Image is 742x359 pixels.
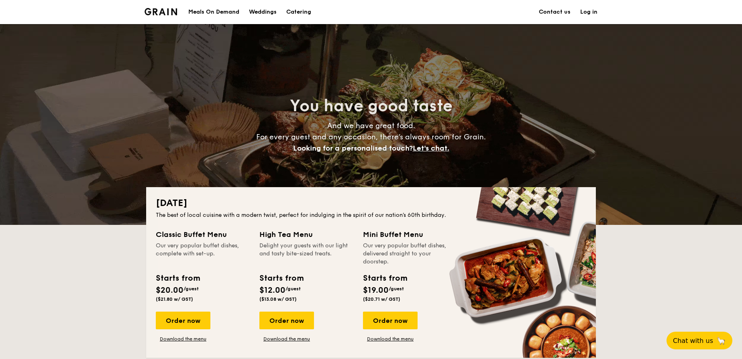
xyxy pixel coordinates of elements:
[259,286,285,295] span: $12.00
[363,286,389,295] span: $19.00
[389,286,404,292] span: /guest
[673,337,713,345] span: Chat with us
[256,121,486,153] span: And we have great food. For every guest and any occasion, there’s always room for Grain.
[156,312,210,329] div: Order now
[285,286,301,292] span: /guest
[259,336,314,342] a: Download the menu
[363,336,418,342] a: Download the menu
[156,229,250,240] div: Classic Buffet Menu
[156,211,586,219] div: The best of local cuisine with a modern twist, perfect for indulging in the spirit of our nation’...
[259,312,314,329] div: Order now
[156,336,210,342] a: Download the menu
[156,296,193,302] span: ($21.80 w/ GST)
[667,332,732,349] button: Chat with us🦙
[363,272,407,284] div: Starts from
[156,286,183,295] span: $20.00
[259,296,297,302] span: ($13.08 w/ GST)
[156,197,586,210] h2: [DATE]
[716,336,726,345] span: 🦙
[145,8,177,15] img: Grain
[290,96,453,116] span: You have good taste
[363,229,457,240] div: Mini Buffet Menu
[259,242,353,266] div: Delight your guests with our light and tasty bite-sized treats.
[156,272,200,284] div: Starts from
[156,242,250,266] div: Our very popular buffet dishes, complete with set-up.
[363,312,418,329] div: Order now
[363,296,400,302] span: ($20.71 w/ GST)
[363,242,457,266] div: Our very popular buffet dishes, delivered straight to your doorstep.
[413,144,449,153] span: Let's chat.
[145,8,177,15] a: Logotype
[293,144,413,153] span: Looking for a personalised touch?
[183,286,199,292] span: /guest
[259,272,303,284] div: Starts from
[259,229,353,240] div: High Tea Menu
